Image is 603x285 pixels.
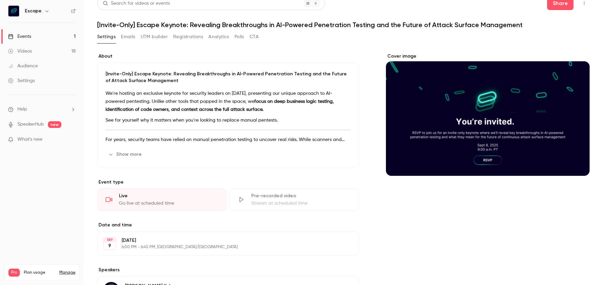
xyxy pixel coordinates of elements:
div: Audience [8,63,38,69]
span: Pro [8,269,20,277]
h1: [Invite-Only] Escape Keynote: Revealing Breakthroughs in AI-Powered Penetration Testing and the F... [97,21,590,29]
span: Help [17,106,27,113]
button: UTM builder [141,31,168,42]
iframe: Noticeable Trigger [68,137,76,143]
p: 9 [108,242,111,249]
button: Polls [234,31,244,42]
label: Date and time [97,222,359,228]
div: Stream at scheduled time [251,200,351,207]
button: Registrations [173,31,203,42]
div: SEP [104,237,116,242]
p: We're hosting an exclusive keynote for security leaders on [DATE], presenting our unique approach... [106,89,351,114]
a: SpeakerHub [17,121,44,128]
div: Settings [8,77,35,84]
label: Cover image [386,53,590,60]
p: For years, security teams have relied on manual penetration testing to uncover real risks. While ... [106,136,351,144]
button: Analytics [208,31,229,42]
button: Show more [106,149,146,160]
div: Pre-recorded video [251,193,351,199]
li: help-dropdown-opener [8,106,76,113]
div: LiveGo live at scheduled time [97,188,227,211]
div: Events [8,33,31,40]
p: Event type [97,179,359,186]
p: 6:00 PM - 6:45 PM, [GEOGRAPHIC_DATA]/[GEOGRAPHIC_DATA] [122,244,324,250]
span: Plan usage [24,270,55,275]
button: Emails [121,31,135,42]
span: new [48,121,61,128]
label: Speakers [97,267,359,273]
div: Pre-recorded videoStream at scheduled time [229,188,359,211]
p: See for yourself why it matters when you're looking to replace manual pentests. [106,116,351,124]
button: CTA [250,31,259,42]
div: Videos [8,48,32,55]
span: What's new [17,136,43,143]
button: Settings [97,31,116,42]
section: Cover image [386,53,590,176]
label: About [97,53,359,60]
div: Live [119,193,218,199]
h6: Escape [25,8,42,14]
div: Go live at scheduled time [119,200,218,207]
a: Manage [59,270,75,275]
p: [Invite-Only] Escape Keynote: Revealing Breakthroughs in AI-Powered Penetration Testing and the F... [106,71,351,84]
p: [DATE] [122,237,324,244]
img: Escape [8,6,19,16]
